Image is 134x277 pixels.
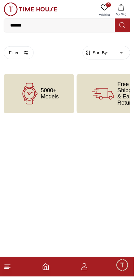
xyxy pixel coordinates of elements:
[114,12,129,16] span: My Bag
[92,50,108,56] span: Sort By:
[41,88,59,100] span: 5000+ Models
[97,12,112,17] span: Wishlist
[85,50,108,56] button: Sort By:
[97,2,112,18] a: 0Wishlist
[42,263,50,271] a: Home
[106,2,111,7] span: 0
[112,2,130,18] button: My Bag
[4,2,58,16] img: ...
[116,259,129,272] div: Chat Widget
[4,46,34,59] button: Filter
